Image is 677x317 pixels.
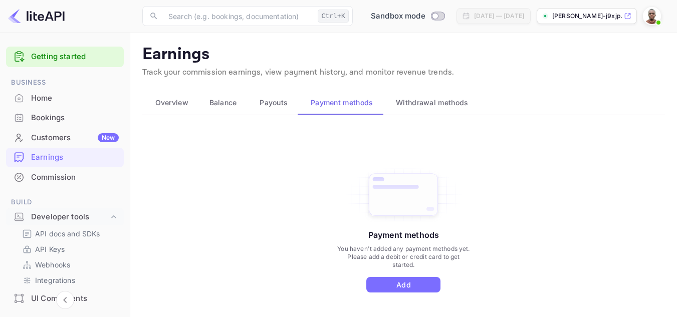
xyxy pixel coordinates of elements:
[342,166,465,224] img: Add Card
[6,128,124,147] a: CustomersNew
[98,133,119,142] div: New
[35,244,65,254] p: API Keys
[6,108,124,128] div: Bookings
[31,172,119,183] div: Commission
[6,197,124,208] span: Build
[6,128,124,148] div: CustomersNew
[6,148,124,166] a: Earnings
[366,277,440,292] button: Add
[6,47,124,67] div: Getting started
[18,273,120,287] div: Integrations
[31,51,119,63] a: Getting started
[56,291,74,309] button: Collapse navigation
[318,10,349,23] div: Ctrl+K
[18,257,120,272] div: Webhooks
[142,91,665,115] div: scrollable auto tabs example
[31,93,119,104] div: Home
[18,226,120,241] div: API docs and SDKs
[142,45,665,65] p: Earnings
[6,89,124,108] div: Home
[155,97,188,109] span: Overview
[35,228,100,239] p: API docs and SDKs
[552,12,622,21] p: [PERSON_NAME]-j9xjp.nuit...
[22,259,116,270] a: Webhooks
[6,77,124,88] span: Business
[142,67,665,79] p: Track your commission earnings, view payment history, and monitor revenue trends.
[22,244,116,254] a: API Keys
[311,97,373,109] span: Payment methods
[31,293,119,304] div: UI Components
[6,168,124,187] div: Commission
[6,208,124,226] div: Developer tools
[6,168,124,186] a: Commission
[162,6,314,26] input: Search (e.g. bookings, documentation)
[6,289,124,307] a: UI Components
[35,275,75,285] p: Integrations
[31,152,119,163] div: Earnings
[6,289,124,308] div: UI Components
[31,112,119,124] div: Bookings
[260,97,288,109] span: Payouts
[6,148,124,167] div: Earnings
[22,228,116,239] a: API docs and SDKs
[31,132,119,144] div: Customers
[18,242,120,256] div: API Keys
[8,8,65,24] img: LiteAPI logo
[367,11,448,22] div: Switch to Production mode
[336,245,471,269] p: You haven't added any payment methods yet. Please add a debit or credit card to get started.
[368,229,439,241] p: Payment methods
[396,97,468,109] span: Withdrawal methods
[22,275,116,285] a: Integrations
[644,8,660,24] img: James Dakey
[209,97,237,109] span: Balance
[6,89,124,107] a: Home
[6,108,124,127] a: Bookings
[474,12,524,21] div: [DATE] — [DATE]
[35,259,70,270] p: Webhooks
[31,211,109,223] div: Developer tools
[371,11,425,22] span: Sandbox mode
